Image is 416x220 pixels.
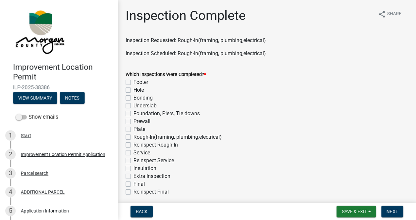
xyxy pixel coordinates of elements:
button: shareShare [373,8,407,21]
p: Inspection Scheduled: Rough-In(framing, plumbing,electrical) [126,50,408,57]
label: Reinspect Final [133,188,169,196]
label: Plate [133,125,145,133]
button: Save & Exit [337,206,376,217]
div: Start [21,133,31,138]
div: 2 [5,149,16,160]
button: Back [130,206,153,217]
label: Service [133,149,150,157]
label: Underslab [133,102,157,110]
span: Back [136,209,147,214]
label: Prewall [133,118,150,125]
span: Next [387,209,398,214]
h4: Improvement Location Permit [13,63,113,82]
div: 5 [5,206,16,216]
wm-modal-confirm: Notes [60,96,85,101]
button: Notes [60,92,85,104]
img: Morgan County, Indiana [13,7,66,56]
label: Show emails [16,113,58,121]
span: ILP-2025-38386 [13,84,105,90]
h1: Inspection Complete [126,8,246,24]
div: ADDITIONAL PARCEL [21,190,65,194]
div: 1 [5,130,16,141]
div: Parcel search [21,171,48,176]
i: share [378,10,386,18]
div: Application Information [21,209,69,213]
label: Reinspect Rough-In [133,141,178,149]
label: Extra Inspection [133,172,170,180]
label: Which Inspections Were Completed? [126,72,206,77]
label: Final [133,180,145,188]
label: Footer [133,78,148,86]
span: Share [387,10,402,18]
label: Reinspect Service [133,157,174,165]
div: 4 [5,187,16,197]
div: 3 [5,168,16,179]
button: View Summary [13,92,57,104]
label: Rough-In(framing, plumbing,electrical) [133,133,222,141]
label: Bonding [133,94,153,102]
wm-modal-confirm: Summary [13,96,57,101]
label: Insulation [133,165,156,172]
div: Improvement Location Permit Application [21,152,105,157]
span: Save & Exit [342,209,367,214]
label: Hole [133,86,144,94]
p: Inspection Requested: Rough-In(framing, plumbing,electrical) [126,37,408,44]
label: Foundation, Piers, Tie downs [133,110,200,118]
button: Next [381,206,403,217]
